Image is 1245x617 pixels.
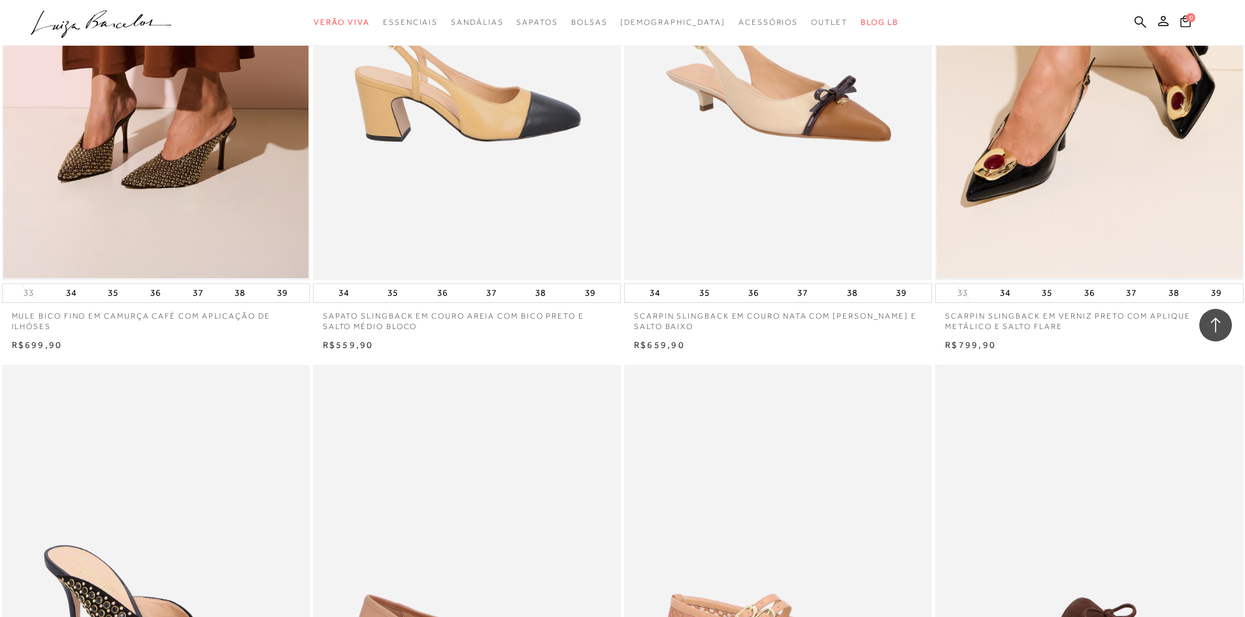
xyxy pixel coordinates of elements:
span: Outlet [811,18,848,27]
span: [DEMOGRAPHIC_DATA] [620,18,725,27]
button: 37 [189,284,207,302]
button: 35 [695,284,714,302]
a: SAPATO SLINGBACK EM COURO AREIA COM BICO PRETO E SALTO MÉDIO BLOCO [313,303,621,333]
button: 39 [1207,284,1225,302]
span: Sapatos [516,18,557,27]
button: 39 [892,284,910,302]
button: 34 [996,284,1014,302]
a: categoryNavScreenReaderText [516,10,557,35]
button: 38 [1165,284,1183,302]
span: R$799,90 [945,340,996,350]
button: 34 [646,284,664,302]
button: 35 [384,284,402,302]
a: categoryNavScreenReaderText [811,10,848,35]
button: 34 [62,284,80,302]
button: 39 [581,284,599,302]
a: SCARPIN SLINGBACK EM COURO NATA COM [PERSON_NAME] E SALTO BAIXO [624,303,932,333]
button: 38 [531,284,550,302]
span: BLOG LB [861,18,899,27]
span: Verão Viva [314,18,370,27]
span: Essenciais [383,18,438,27]
button: 39 [273,284,291,302]
span: Acessórios [739,18,798,27]
span: Sandálias [451,18,503,27]
button: 36 [433,284,452,302]
a: categoryNavScreenReaderText [383,10,438,35]
a: categoryNavScreenReaderText [571,10,608,35]
button: 38 [231,284,249,302]
button: 36 [146,284,165,302]
a: categoryNavScreenReaderText [451,10,503,35]
button: 34 [335,284,353,302]
span: R$559,90 [323,340,374,350]
button: 35 [1038,284,1056,302]
button: 0 [1176,14,1195,32]
button: 33 [954,287,972,299]
button: 37 [1122,284,1140,302]
a: SCARPIN SLINGBACK EM VERNIZ PRETO COM APLIQUE METÁLICO E SALTO FLARE [935,303,1243,333]
button: 37 [482,284,501,302]
a: categoryNavScreenReaderText [314,10,370,35]
a: BLOG LB [861,10,899,35]
button: 35 [104,284,122,302]
button: 37 [793,284,812,302]
span: Bolsas [571,18,608,27]
span: R$699,90 [12,340,63,350]
button: 36 [744,284,763,302]
span: 0 [1186,13,1195,22]
span: R$659,90 [634,340,685,350]
button: 38 [843,284,861,302]
button: 36 [1080,284,1099,302]
a: noSubCategoriesText [620,10,725,35]
a: categoryNavScreenReaderText [739,10,798,35]
a: MULE BICO FINO EM CAMURÇA CAFÉ COM APLICAÇÃO DE ILHÓSES [2,303,310,333]
button: 33 [20,287,38,299]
